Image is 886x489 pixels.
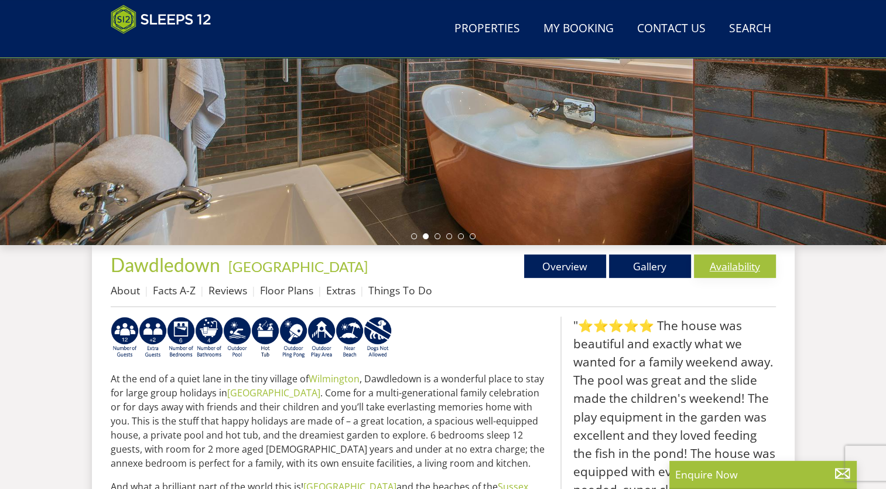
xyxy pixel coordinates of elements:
img: AD_4nXfRzBlt2m0mIteXDhAcJCdmEApIceFt1SPvkcB48nqgTZkfMpQlDmULa47fkdYiHD0skDUgcqepViZHFLjVKS2LWHUqM... [167,317,195,359]
img: AD_4nXeP6WuvG491uY6i5ZIMhzz1N248Ei-RkDHdxvvjTdyF2JXhbvvI0BrTCyeHgyWBEg8oAgd1TvFQIsSlzYPCTB7K21VoI... [139,317,167,359]
a: [GEOGRAPHIC_DATA] [227,386,320,399]
a: [GEOGRAPHIC_DATA] [228,258,368,275]
img: AD_4nXeeKAYjkuG3a2x-X3hFtWJ2Y0qYZCJFBdSEqgvIh7i01VfeXxaPOSZiIn67hladtl6xx588eK4H21RjCP8uLcDwdSe_I... [195,317,223,359]
p: Enquire Now [675,467,851,482]
iframe: Customer reviews powered by Trustpilot [105,41,228,51]
p: At the end of a quiet lane in the tiny village of , Dawdledown is a wonderful place to stay for l... [111,372,551,470]
img: AD_4nXeyNBIiEViFqGkFxeZn-WxmRvSobfXIejYCAwY7p4slR9Pvv7uWB8BWWl9Rip2DDgSCjKzq0W1yXMRj2G_chnVa9wg_L... [111,317,139,359]
a: Contact Us [632,16,710,42]
a: Availability [694,254,776,278]
a: My Booking [539,16,618,42]
img: AD_4nXfjdDqPkGBf7Vpi6H87bmAUe5GYCbodrAbU4sf37YN55BCjSXGx5ZgBV7Vb9EJZsXiNVuyAiuJUB3WVt-w9eJ0vaBcHg... [307,317,336,359]
a: Floor Plans [260,283,313,297]
img: Sleeps 12 [111,5,211,34]
a: Dawdledown [111,253,224,276]
a: Extras [326,283,355,297]
img: AD_4nXfkFtrpaXUtUFzPNUuRY6lw1_AXVJtVz-U2ei5YX5aGQiUrqNXS9iwbJN5FWUDjNILFFLOXd6gEz37UJtgCcJbKwxVV0... [364,317,392,359]
span: - [224,258,368,275]
img: AD_4nXdPSBEaVp0EOHgjd_SfoFIrFHWGUlnM1gBGEyPIIFTzO7ltJfOAwWr99H07jkNDymzSoP9drf0yfO4PGVIPQURrO1qZm... [223,317,251,359]
a: Gallery [609,254,691,278]
a: Wilmington [309,372,360,385]
a: Properties [450,16,525,42]
a: Overview [524,254,606,278]
a: Things To Do [368,283,432,297]
a: Search [724,16,776,42]
img: AD_4nXedYSikxxHOHvwVe1zj-uvhWiDuegjd4HYl2n2bWxGQmKrAZgnJMrbhh58_oki_pZTOANg4PdWvhHYhVneqXfw7gvoLH... [279,317,307,359]
a: Facts A-Z [153,283,196,297]
img: AD_4nXe7lJTbYb9d3pOukuYsm3GQOjQ0HANv8W51pVFfFFAC8dZrqJkVAnU455fekK_DxJuzpgZXdFqYqXRzTpVfWE95bX3Bz... [336,317,364,359]
a: About [111,283,140,297]
img: AD_4nXcpX5uDwed6-YChlrI2BYOgXwgg3aqYHOhRm0XfZB-YtQW2NrmeCr45vGAfVKUq4uWnc59ZmEsEzoF5o39EWARlT1ewO... [251,317,279,359]
a: Reviews [208,283,247,297]
span: Dawdledown [111,253,220,276]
